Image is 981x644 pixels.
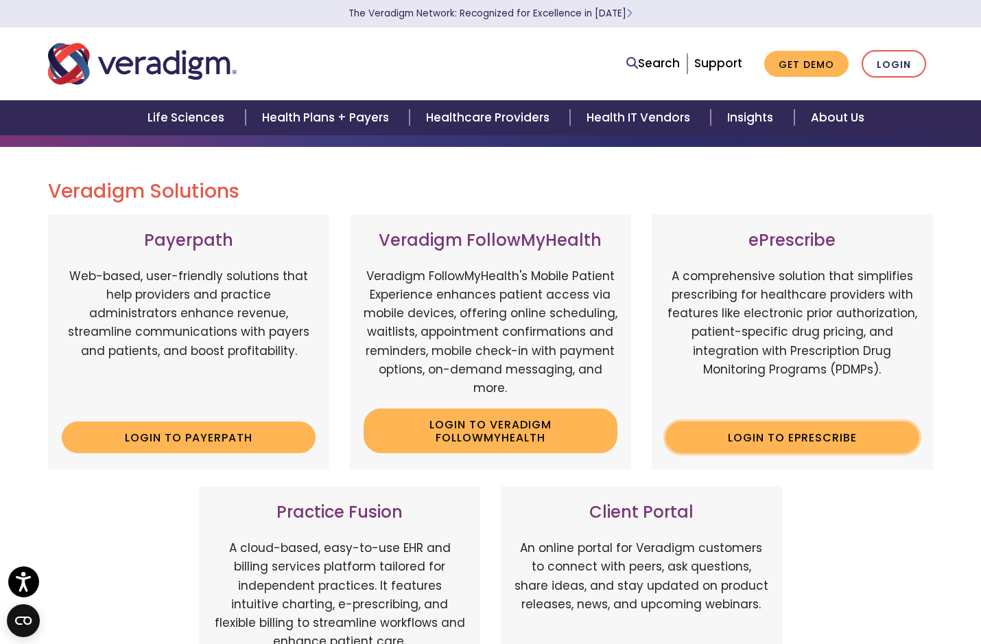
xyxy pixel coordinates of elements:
p: A comprehensive solution that simplifies prescribing for healthcare providers with features like ... [665,267,919,411]
a: Login [862,50,926,78]
a: Insights [711,100,794,135]
iframe: Drift Chat Widget [718,545,965,628]
a: Search [626,54,680,73]
button: Open CMP widget [7,604,40,637]
img: Veradigm logo [48,41,237,87]
span: Learn More [626,7,633,20]
a: Get Demo [764,51,849,78]
a: About Us [794,100,881,135]
a: Support [694,55,742,71]
a: Login to ePrescribe [665,422,919,453]
p: Veradigm FollowMyHealth's Mobile Patient Experience enhances patient access via mobile devices, o... [364,267,617,398]
a: Health Plans + Payers [246,100,410,135]
a: Healthcare Providers [410,100,570,135]
a: Login to Veradigm FollowMyHealth [364,409,617,453]
h2: Veradigm Solutions [48,180,933,203]
h3: Client Portal [515,503,768,522]
h3: Payerpath [62,231,316,251]
a: Life Sciences [131,100,245,135]
h3: Practice Fusion [213,503,466,522]
p: Web-based, user-friendly solutions that help providers and practice administrators enhance revenu... [62,267,316,411]
h3: Veradigm FollowMyHealth [364,231,617,251]
a: Health IT Vendors [570,100,711,135]
a: Login to Payerpath [62,422,316,453]
a: The Veradigm Network: Recognized for Excellence in [DATE]Learn More [348,7,633,20]
h3: ePrescribe [665,231,919,251]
